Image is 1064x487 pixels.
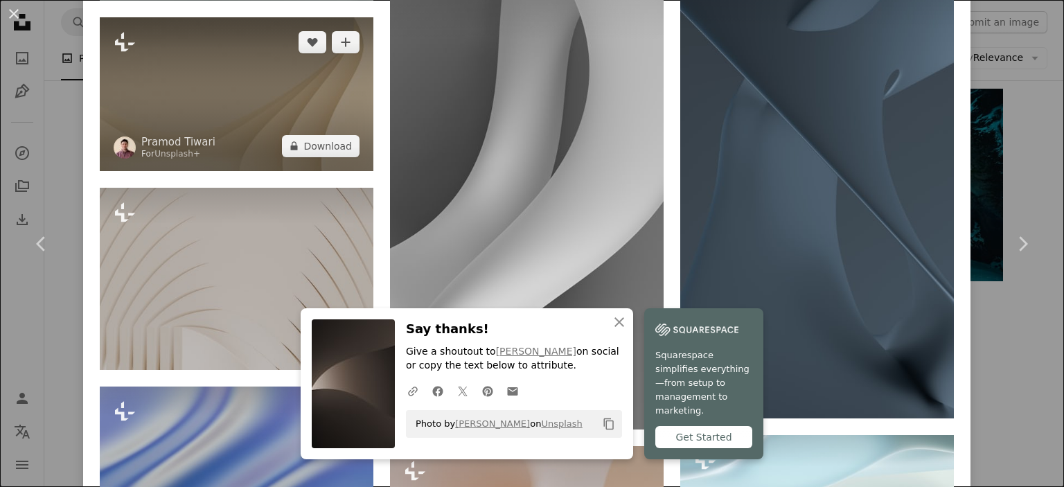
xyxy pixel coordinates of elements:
button: Like [299,31,326,53]
a: a blurry image of a blue and white background [100,457,373,469]
button: Download [282,135,360,157]
a: a room with a white ceiling and a white wall [100,272,373,285]
a: Unsplash [541,418,582,429]
span: Squarespace simplifies everything—from setup to management to marketing. [655,348,752,418]
a: [PERSON_NAME] [496,346,576,357]
button: Copy to clipboard [597,412,621,436]
p: Give a shoutout to on social or copy the text below to attribute. [406,345,622,373]
span: Photo by on [409,413,583,435]
a: Squarespace simplifies everything—from setup to management to marketing.Get Started [644,308,763,459]
a: Next [981,177,1064,310]
div: For [141,149,215,160]
img: a white clock sitting on the side of a wall [100,17,373,171]
a: [PERSON_NAME] [455,418,530,429]
div: Get Started [655,426,752,448]
a: Share over email [500,377,525,405]
a: Share on Pinterest [475,377,500,405]
button: Add to Collection [332,31,360,53]
a: Pramod Tiwari [141,135,215,149]
a: Share on Facebook [425,377,450,405]
h3: Say thanks! [406,319,622,339]
a: background pattern [680,169,954,181]
img: a room with a white ceiling and a white wall [100,188,373,370]
img: file-1747939142011-51e5cc87e3c9 [655,319,738,340]
a: a white clock sitting on the side of a wall [100,87,373,100]
img: Go to Pramod Tiwari's profile [114,136,136,159]
a: a gray and white abstract background with curved curves [390,180,664,193]
a: Share on Twitter [450,377,475,405]
a: Unsplash+ [154,149,200,159]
